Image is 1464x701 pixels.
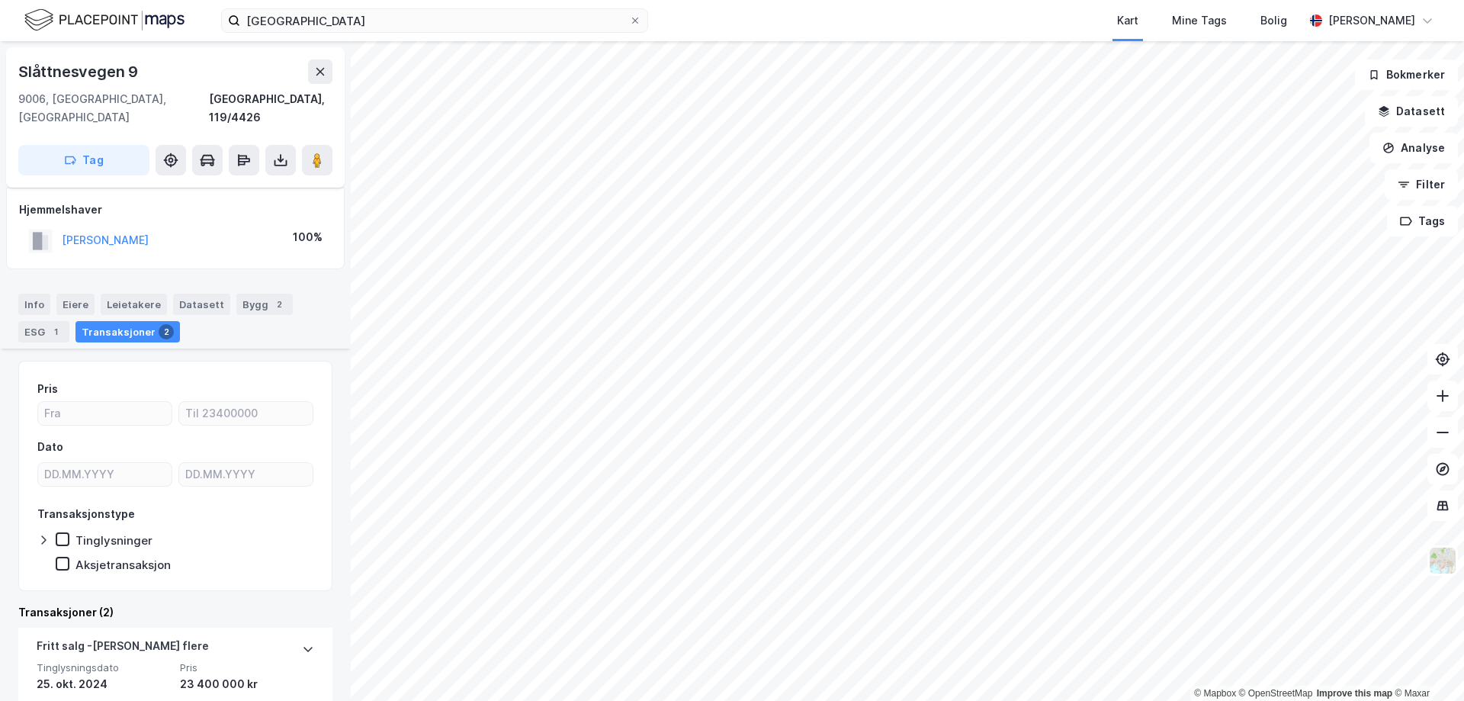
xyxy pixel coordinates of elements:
[271,297,287,312] div: 2
[18,59,141,84] div: Slåttnesvegen 9
[1328,11,1415,30] div: [PERSON_NAME]
[293,228,323,246] div: 100%
[37,637,209,661] div: Fritt salg - [PERSON_NAME] flere
[209,90,332,127] div: [GEOGRAPHIC_DATA], 119/4426
[1369,133,1458,163] button: Analyse
[1194,688,1236,699] a: Mapbox
[1355,59,1458,90] button: Bokmerker
[37,438,63,456] div: Dato
[1428,546,1457,575] img: Z
[37,380,58,398] div: Pris
[38,402,172,425] input: Fra
[75,558,171,572] div: Aksjetransaksjon
[236,294,293,315] div: Bygg
[179,463,313,486] input: DD.MM.YYYY
[75,321,180,342] div: Transaksjoner
[19,201,332,219] div: Hjemmelshaver
[37,675,171,693] div: 25. okt. 2024
[1388,628,1464,701] div: Kontrollprogram for chat
[173,294,230,315] div: Datasett
[1317,688,1392,699] a: Improve this map
[1388,628,1464,701] iframe: Chat Widget
[38,463,172,486] input: DD.MM.YYYY
[1239,688,1313,699] a: OpenStreetMap
[48,324,63,339] div: 1
[18,603,332,622] div: Transaksjoner (2)
[240,9,629,32] input: Søk på adresse, matrikkel, gårdeiere, leietakere eller personer
[1172,11,1227,30] div: Mine Tags
[159,324,174,339] div: 2
[37,505,135,523] div: Transaksjonstype
[1387,206,1458,236] button: Tags
[18,90,209,127] div: 9006, [GEOGRAPHIC_DATA], [GEOGRAPHIC_DATA]
[18,145,149,175] button: Tag
[1117,11,1138,30] div: Kart
[18,294,50,315] div: Info
[75,533,152,548] div: Tinglysninger
[179,402,313,425] input: Til 23400000
[1260,11,1287,30] div: Bolig
[56,294,95,315] div: Eiere
[24,7,185,34] img: logo.f888ab2527a4732fd821a326f86c7f29.svg
[37,661,171,674] span: Tinglysningsdato
[180,675,314,693] div: 23 400 000 kr
[101,294,167,315] div: Leietakere
[18,321,69,342] div: ESG
[1385,169,1458,200] button: Filter
[180,661,314,674] span: Pris
[1365,96,1458,127] button: Datasett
